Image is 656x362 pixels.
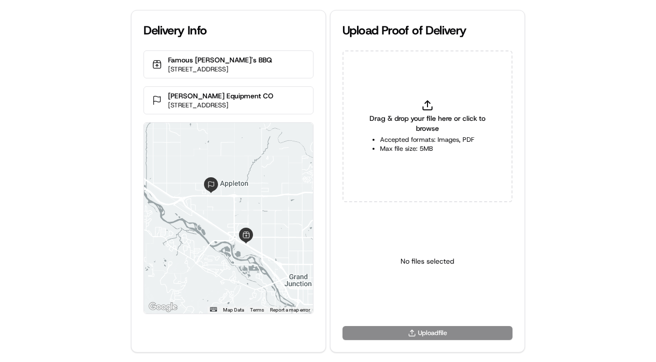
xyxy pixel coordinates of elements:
[223,307,244,314] button: Map Data
[168,91,273,101] p: [PERSON_NAME] Equipment CO
[380,144,474,153] li: Max file size: 5MB
[342,22,512,38] div: Upload Proof of Delivery
[146,301,179,314] a: Open this area in Google Maps (opens a new window)
[210,307,217,312] button: Keyboard shortcuts
[143,22,313,38] div: Delivery Info
[168,101,273,110] p: [STREET_ADDRESS]
[168,55,272,65] p: Famous [PERSON_NAME]'s BBQ
[146,301,179,314] img: Google
[367,113,487,133] span: Drag & drop your file here or click to browse
[400,256,454,266] p: No files selected
[250,307,264,313] a: Terms (opens in new tab)
[380,135,474,144] li: Accepted formats: Images, PDF
[168,65,272,74] p: [STREET_ADDRESS]
[270,307,310,313] a: Report a map error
